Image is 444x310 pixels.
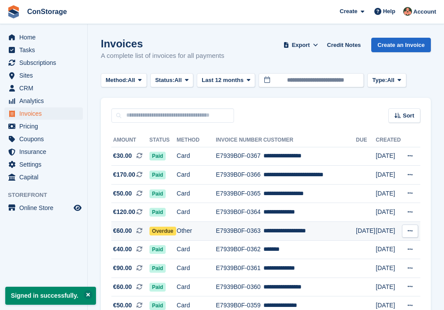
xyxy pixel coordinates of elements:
td: Card [177,203,216,222]
span: Tasks [19,44,72,56]
span: Account [413,7,436,16]
th: Amount [111,133,149,147]
th: Method [177,133,216,147]
th: Invoice Number [216,133,263,147]
a: menu [4,57,83,69]
span: Paid [149,152,166,160]
span: €50.00 [113,301,132,310]
span: Coupons [19,133,72,145]
span: €50.00 [113,189,132,198]
span: Settings [19,158,72,171]
td: E7939B0F-0366 [216,166,263,185]
td: Other [177,222,216,241]
button: Type: All [367,73,406,88]
th: Created [376,133,401,147]
td: E7939B0F-0367 [216,147,263,166]
th: Status [149,133,177,147]
a: menu [4,146,83,158]
span: Paid [149,245,166,254]
button: Export [281,38,320,52]
td: [DATE] [376,147,401,166]
span: Paid [149,208,166,217]
span: Subscriptions [19,57,72,69]
td: [DATE] [376,240,401,259]
span: Paid [149,264,166,273]
span: Invoices [19,107,72,120]
span: €170.00 [113,170,135,179]
span: Type: [372,76,387,85]
a: menu [4,107,83,120]
span: Paid [149,301,166,310]
span: €60.00 [113,282,132,292]
span: €90.00 [113,264,132,273]
span: All [128,76,135,85]
span: Home [19,31,72,43]
span: €120.00 [113,207,135,217]
td: [DATE] [376,222,401,241]
th: Customer [263,133,356,147]
span: All [387,76,394,85]
td: [DATE] [376,259,401,278]
td: Card [177,166,216,185]
a: menu [4,120,83,132]
span: Paid [149,283,166,292]
td: E7939B0F-0362 [216,240,263,259]
td: [DATE] [356,222,376,241]
span: Paid [149,189,166,198]
span: Online Store [19,202,72,214]
a: ConStorage [24,4,71,19]
td: E7939B0F-0360 [216,278,263,296]
span: Create [340,7,357,16]
a: menu [4,95,83,107]
span: Help [383,7,395,16]
td: E7939B0F-0364 [216,203,263,222]
th: Due [356,133,376,147]
a: menu [4,133,83,145]
td: E7939B0F-0363 [216,222,263,241]
img: stora-icon-8386f47178a22dfd0bd8f6a31ec36ba5ce8667c1dd55bd0f319d3a0aa187defe.svg [7,5,20,18]
a: Preview store [72,203,83,213]
span: Analytics [19,95,72,107]
p: A complete list of invoices for all payments [101,51,224,61]
span: €40.00 [113,245,132,254]
span: Export [292,41,310,50]
span: Method: [106,76,128,85]
span: All [174,76,182,85]
span: Pricing [19,120,72,132]
span: Capital [19,171,72,183]
td: Card [177,278,216,296]
span: Last 12 months [202,76,243,85]
span: Sites [19,69,72,82]
a: menu [4,202,83,214]
td: Card [177,259,216,278]
a: menu [4,158,83,171]
td: [DATE] [376,278,401,296]
a: menu [4,31,83,43]
button: Last 12 months [197,73,255,88]
a: menu [4,69,83,82]
button: Status: All [150,73,193,88]
span: Sort [403,111,414,120]
img: Rena Aslanova [403,7,412,16]
span: €30.00 [113,151,132,160]
td: Card [177,240,216,259]
td: Card [177,184,216,203]
h1: Invoices [101,38,224,50]
span: Status: [155,76,174,85]
p: Signed in successfully. [5,287,96,305]
button: Method: All [101,73,147,88]
span: Insurance [19,146,72,158]
span: Storefront [8,191,87,200]
a: Create an Invoice [371,38,431,52]
a: menu [4,44,83,56]
span: Paid [149,171,166,179]
td: Card [177,147,216,166]
td: [DATE] [376,203,401,222]
td: E7939B0F-0361 [216,259,263,278]
td: [DATE] [376,166,401,185]
a: menu [4,82,83,94]
span: CRM [19,82,72,94]
span: Overdue [149,227,176,235]
td: E7939B0F-0365 [216,184,263,203]
a: menu [4,171,83,183]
